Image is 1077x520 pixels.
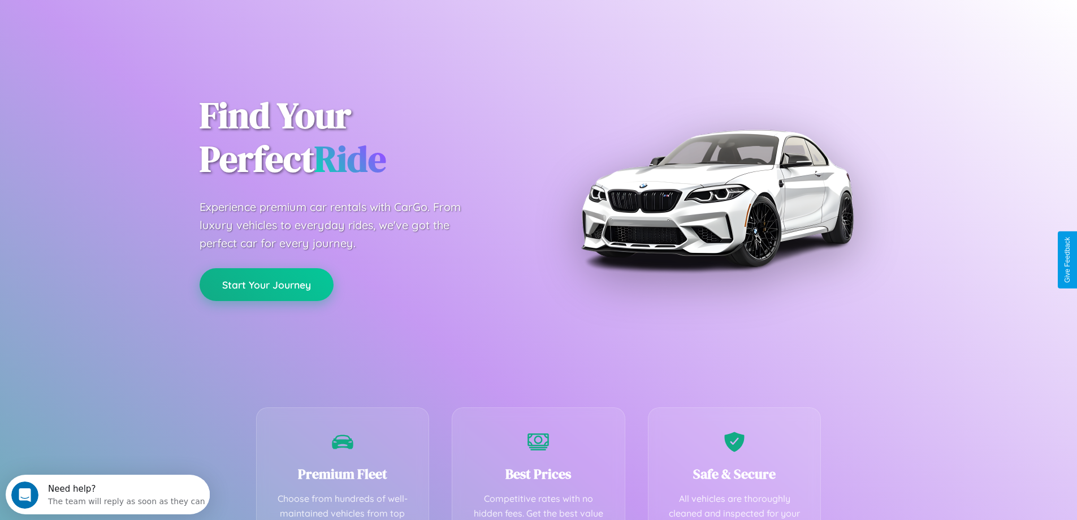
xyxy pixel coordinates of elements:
h3: Premium Fleet [274,465,412,483]
div: Give Feedback [1063,237,1071,283]
iframe: Intercom live chat [11,482,38,509]
div: The team will reply as soon as they can [42,19,200,31]
h3: Safe & Secure [665,465,804,483]
div: Open Intercom Messenger [5,5,210,36]
p: Experience premium car rentals with CarGo. From luxury vehicles to everyday rides, we've got the ... [200,198,482,252]
img: Premium BMW car rental vehicle [576,57,858,339]
h1: Find Your Perfect [200,94,522,181]
h3: Best Prices [469,465,608,483]
button: Start Your Journey [200,268,334,301]
span: Ride [314,134,386,183]
iframe: Intercom live chat discovery launcher [6,475,210,514]
div: Need help? [42,10,200,19]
